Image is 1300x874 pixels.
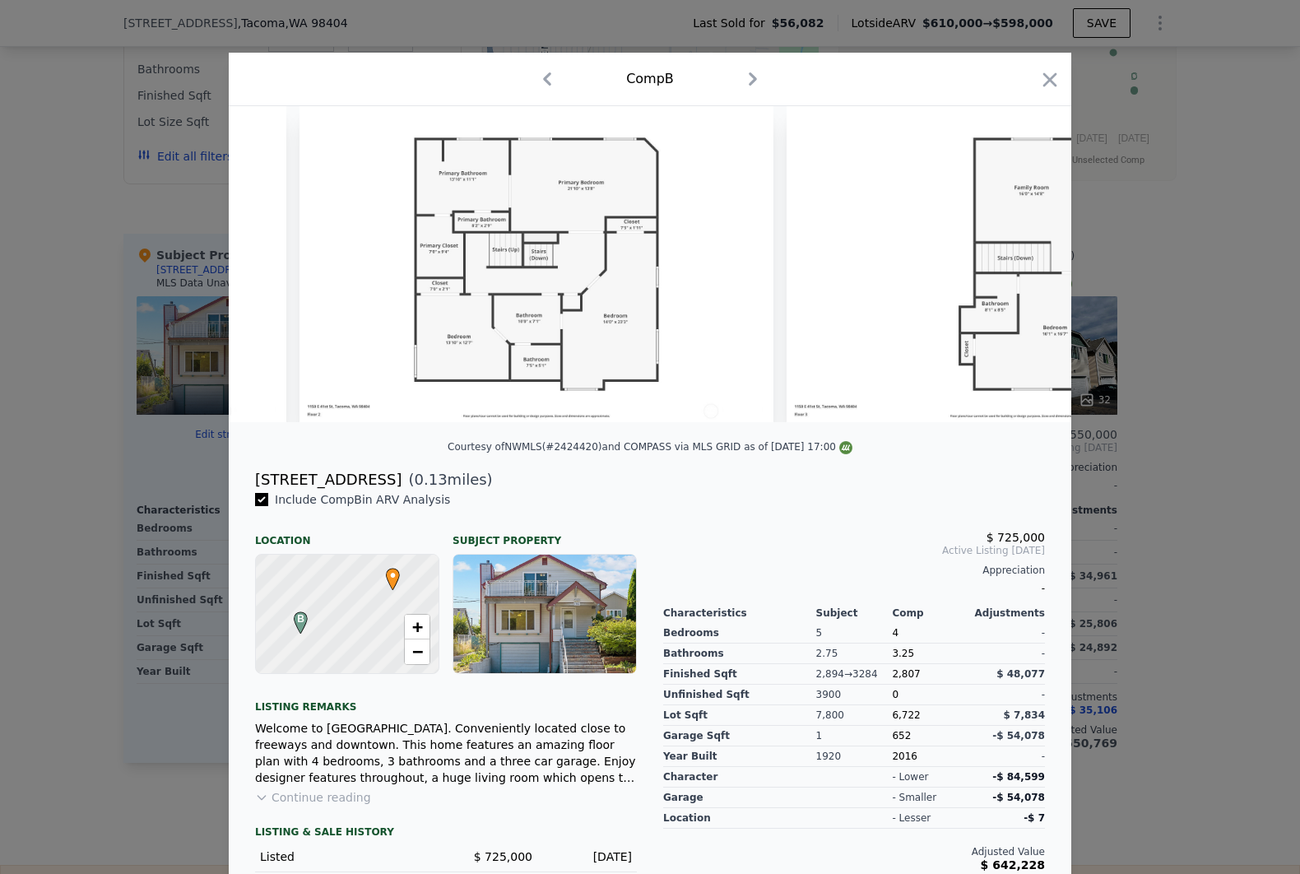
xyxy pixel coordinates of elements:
[453,521,637,547] div: Subject Property
[892,627,898,639] span: 4
[816,685,893,705] div: 390 0
[892,668,920,680] span: 2,807
[892,709,920,721] span: 6,722
[663,845,1045,858] div: Adjusted Value
[663,767,816,788] div: character
[968,623,1045,644] div: -
[663,544,1045,557] span: Active Listing [DATE]
[816,623,893,644] div: 5
[892,746,968,767] div: 2016
[968,685,1045,705] div: -
[663,607,816,620] div: Characteristics
[255,687,637,714] div: Listing remarks
[987,531,1045,544] span: $ 725,000
[996,668,1045,680] span: $ 48,077
[412,616,423,637] span: +
[382,563,404,588] span: •
[415,471,448,488] span: 0.13
[992,730,1045,742] span: -$ 54,078
[626,69,674,89] div: Comp B
[546,848,632,865] div: [DATE]
[992,771,1045,783] span: -$ 84,599
[968,607,1045,620] div: Adjustments
[663,808,816,829] div: location
[260,848,433,865] div: Listed
[255,789,371,806] button: Continue reading
[663,564,1045,577] div: Appreciation
[892,644,968,664] div: 3.25
[892,770,928,783] div: - lower
[268,493,457,506] span: Include Comp B in ARV Analysis
[892,689,898,700] span: 0
[816,664,893,685] div: 2,894 → 3284
[255,720,637,786] div: Welcome to [GEOGRAPHIC_DATA]. Conveniently located close to freeways and downtown. This home feat...
[255,468,402,491] div: [STREET_ADDRESS]
[1004,709,1045,721] span: $ 7,834
[663,685,816,705] div: Unfinished Sqft
[299,106,773,422] img: Property Img
[968,746,1045,767] div: -
[816,607,893,620] div: Subject
[663,726,816,746] div: Garage Sqft
[892,791,936,804] div: - smaller
[816,644,893,664] div: 2.75
[290,611,299,621] div: B
[448,441,852,453] div: Courtesy of NWMLS (#2424420) and COMPASS via MLS GRID as of [DATE] 17:00
[787,106,1261,422] img: Property Img
[663,746,816,767] div: Year Built
[412,641,423,662] span: −
[968,644,1045,664] div: -
[839,441,852,454] img: NWMLS Logo
[663,623,816,644] div: Bedrooms
[1024,812,1045,824] span: -$ 7
[663,664,816,685] div: Finished Sqft
[892,607,968,620] div: Comp
[816,746,893,767] div: 1920
[663,644,816,664] div: Bathrooms
[405,639,429,664] a: Zoom out
[405,615,429,639] a: Zoom in
[402,468,492,491] span: ( miles)
[892,811,931,825] div: - lesser
[255,521,439,547] div: Location
[981,858,1045,872] span: $ 642,228
[816,726,893,746] div: 1
[382,568,392,578] div: •
[992,792,1045,803] span: -$ 54,078
[663,788,816,808] div: garage
[816,705,893,726] div: 7,800
[255,825,637,842] div: LISTING & SALE HISTORY
[663,577,1045,600] div: -
[892,730,911,742] span: 652
[474,850,532,863] span: $ 725,000
[663,705,816,726] div: Lot Sqft
[290,611,312,626] span: B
